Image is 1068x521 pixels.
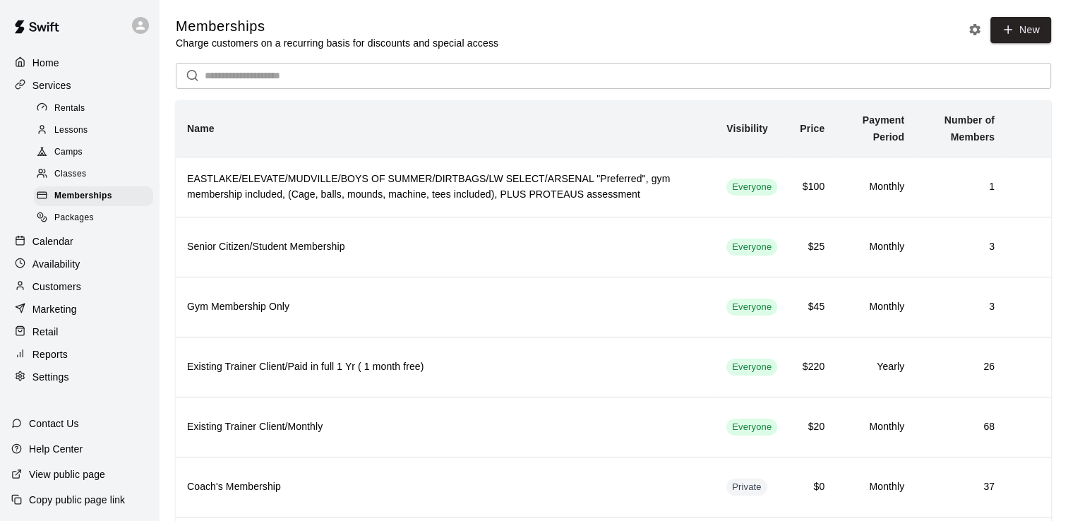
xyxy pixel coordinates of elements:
b: Price [800,123,824,134]
h6: Coach's Membership [187,479,704,495]
a: Settings [11,366,148,388]
h6: 1 [927,179,995,195]
span: Packages [54,211,94,225]
p: Services [32,78,71,92]
h6: Gym Membership Only [187,299,704,315]
p: Reports [32,347,68,361]
h6: $220 [800,359,824,375]
h6: Monthly [847,479,904,495]
h6: Existing Trainer Client/Paid in full 1 Yr ( 1 month free) [187,359,704,375]
div: This membership is hidden from the memberships page [726,479,767,496]
p: Availability [32,257,80,271]
a: Retail [11,321,148,342]
span: Everyone [726,181,777,194]
div: This membership is visible to all customers [726,239,777,256]
b: Number of Members [944,114,995,143]
h6: $20 [800,419,824,435]
span: Memberships [54,189,112,203]
div: Packages [34,208,153,228]
h6: $100 [800,179,824,195]
a: Reports [11,344,148,365]
h6: Monthly [847,419,904,435]
div: Classes [34,164,153,184]
h6: Monthly [847,239,904,255]
div: Camps [34,143,153,162]
a: Availability [11,253,148,275]
p: Help Center [29,442,83,456]
a: Packages [34,208,159,229]
a: Memberships [34,186,159,208]
p: View public page [29,467,105,481]
div: Lessons [34,121,153,140]
a: Customers [11,276,148,297]
p: Copy public page link [29,493,125,507]
p: Retail [32,325,59,339]
h6: Monthly [847,179,904,195]
h6: 3 [927,239,995,255]
p: Customers [32,280,81,294]
a: Home [11,52,148,73]
span: Everyone [726,361,777,374]
h6: $45 [800,299,824,315]
span: Everyone [726,241,777,254]
a: Classes [34,164,159,186]
h6: EASTLAKE/ELEVATE/MUDVILLE/BOYS OF SUMMER/DIRTBAGS/LW SELECT/ARSENAL "Preferred", gym membership i... [187,172,704,203]
div: This membership is visible to all customers [726,299,777,316]
div: This membership is visible to all customers [726,179,777,196]
div: Memberships [34,186,153,206]
b: Visibility [726,123,768,134]
p: Marketing [32,302,77,316]
h6: Monthly [847,299,904,315]
a: Camps [34,142,159,164]
div: Rentals [34,99,153,119]
b: Payment Period [863,114,904,143]
a: Rentals [34,97,159,119]
span: Lessons [54,124,88,138]
span: Rentals [54,102,85,116]
h6: Senior Citizen/Student Membership [187,239,704,255]
a: Services [11,75,148,96]
p: Calendar [32,234,73,248]
span: Everyone [726,301,777,314]
a: Marketing [11,299,148,320]
div: This membership is visible to all customers [726,419,777,436]
h6: $0 [800,479,824,495]
span: Private [726,481,767,494]
p: Settings [32,370,69,384]
h6: $25 [800,239,824,255]
a: Calendar [11,231,148,252]
h6: Yearly [847,359,904,375]
div: This membership is visible to all customers [726,359,777,376]
p: Charge customers on a recurring basis for discounts and special access [176,36,498,50]
button: Memberships settings [964,19,985,40]
h6: 68 [927,419,995,435]
span: Classes [54,167,86,181]
b: Name [187,123,215,134]
p: Home [32,56,59,70]
p: Contact Us [29,417,79,431]
h6: 26 [927,359,995,375]
h6: 3 [927,299,995,315]
h6: 37 [927,479,995,495]
h6: Existing Trainer Client/Monthly [187,419,704,435]
h5: Memberships [176,17,498,36]
a: New [990,17,1051,43]
span: Camps [54,145,83,160]
a: Lessons [34,119,159,141]
span: Everyone [726,421,777,434]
